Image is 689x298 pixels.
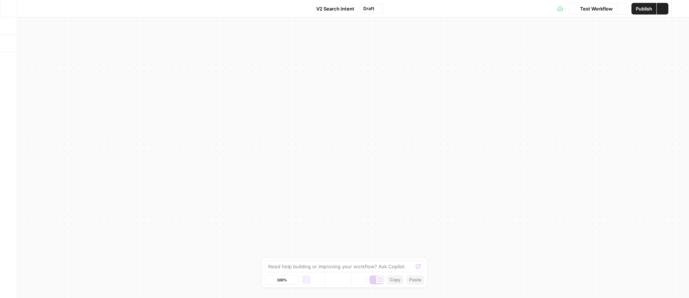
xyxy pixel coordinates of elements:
span: V2 Search Intent [316,5,354,12]
button: V2 Search Intent [305,3,359,15]
button: Copy [387,275,403,285]
span: Copy [390,277,401,283]
button: Publish [631,3,656,15]
button: Test Workflow [569,3,617,15]
span: Draft [363,5,374,12]
span: Paste [409,277,421,283]
button: Paste [406,275,424,285]
span: 100% [277,277,287,283]
span: Test Workflow [580,5,613,12]
span: Publish [636,5,652,12]
button: Draft [360,4,384,13]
